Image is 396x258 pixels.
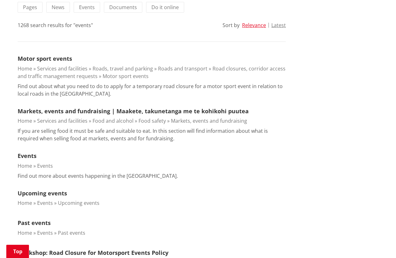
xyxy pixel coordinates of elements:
[79,4,95,11] span: Events
[18,172,178,180] p: Find out more about events happening in the [GEOGRAPHIC_DATA].
[18,117,32,124] a: Home
[151,4,179,11] span: Do it online
[18,199,32,206] a: Home
[18,55,72,62] a: Motor sport events
[23,4,37,11] span: Pages
[37,117,88,124] a: Services and facilities
[18,249,168,256] a: Workshop: Road Closure for Motorsport Events Policy
[271,22,286,28] button: Latest
[18,219,51,227] a: Past events
[18,107,249,115] a: Markets, events and fundraising | Maakete, takunetanga me te kohikohi puutea
[367,232,390,254] iframe: Messenger Launcher
[18,127,286,142] p: If you are selling food it must be safe and suitable to eat. In this section will find informatio...
[158,65,207,72] a: Roads and transport
[18,162,32,169] a: Home
[103,73,149,80] a: Motor sport events
[18,229,32,236] a: Home
[93,117,133,124] a: Food and alcohol
[58,229,85,236] a: Past events
[171,117,247,124] a: Markets, events and fundraising
[139,117,166,124] a: Food safety
[223,21,240,29] div: Sort by
[37,162,53,169] a: Events
[242,22,266,28] button: Relevance
[18,21,93,29] div: 1268 search results for "events"
[58,199,99,206] a: Upcoming events
[18,65,286,80] a: Road closures, corridor access and traffic management requests
[109,4,137,11] span: Documents
[93,65,153,72] a: Roads, travel and parking
[18,82,286,98] p: Find out about what you need to do to apply for a temporary road closure for a motor sport event ...
[37,65,88,72] a: Services and facilities
[37,199,53,206] a: Events
[18,65,32,72] a: Home
[18,189,67,197] a: Upcoming events
[18,152,37,160] a: Events
[6,245,29,258] a: Top
[52,4,65,11] span: News
[37,229,53,236] a: Events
